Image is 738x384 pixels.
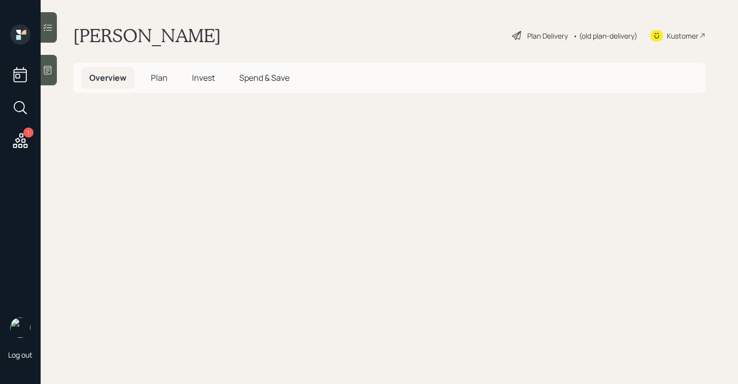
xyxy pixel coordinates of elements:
[23,127,34,138] div: 1
[239,72,290,83] span: Spend & Save
[151,72,168,83] span: Plan
[573,30,637,41] div: • (old plan-delivery)
[73,24,221,47] h1: [PERSON_NAME]
[10,317,30,338] img: robby-grisanti-headshot.png
[8,350,33,360] div: Log out
[667,30,698,41] div: Kustomer
[89,72,126,83] span: Overview
[527,30,568,41] div: Plan Delivery
[192,72,215,83] span: Invest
